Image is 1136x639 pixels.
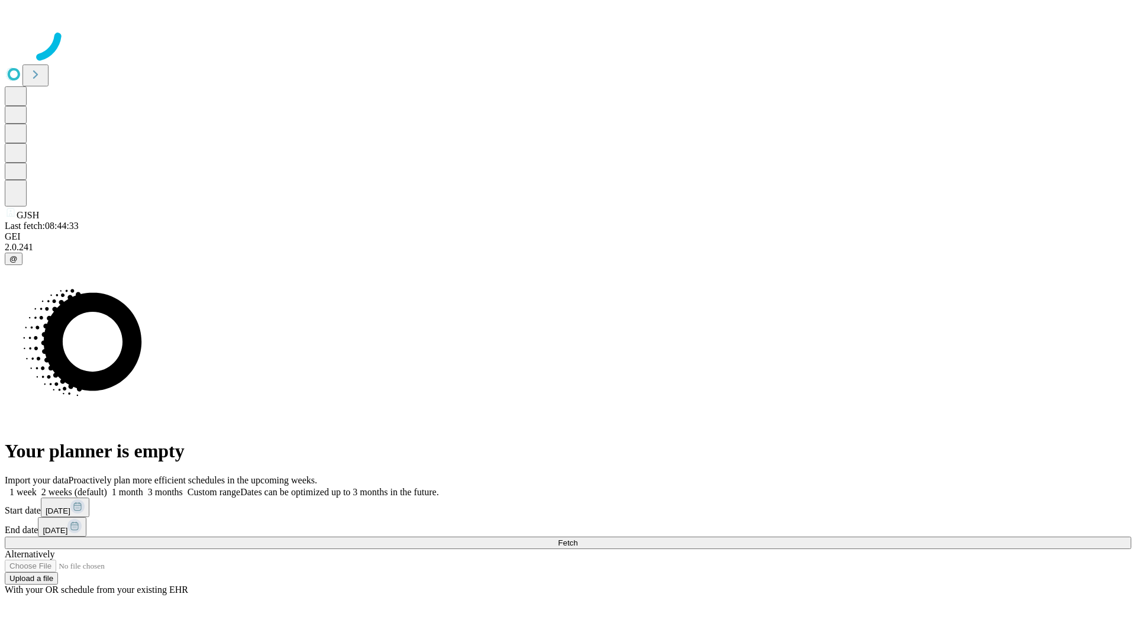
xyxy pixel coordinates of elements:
[5,221,79,231] span: Last fetch: 08:44:33
[41,487,107,497] span: 2 weeks (default)
[5,572,58,585] button: Upload a file
[5,498,1131,517] div: Start date
[5,231,1131,242] div: GEI
[5,253,22,265] button: @
[5,440,1131,462] h1: Your planner is empty
[9,487,37,497] span: 1 week
[41,498,89,517] button: [DATE]
[148,487,183,497] span: 3 months
[5,585,188,595] span: With your OR schedule from your existing EHR
[558,538,577,547] span: Fetch
[188,487,240,497] span: Custom range
[5,537,1131,549] button: Fetch
[5,242,1131,253] div: 2.0.241
[5,549,54,559] span: Alternatively
[38,517,86,537] button: [DATE]
[5,475,69,485] span: Import your data
[43,526,67,535] span: [DATE]
[69,475,317,485] span: Proactively plan more efficient schedules in the upcoming weeks.
[17,210,39,220] span: GJSH
[240,487,438,497] span: Dates can be optimized up to 3 months in the future.
[5,517,1131,537] div: End date
[46,506,70,515] span: [DATE]
[9,254,18,263] span: @
[112,487,143,497] span: 1 month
